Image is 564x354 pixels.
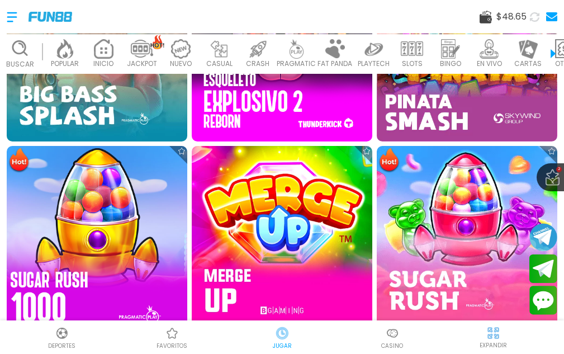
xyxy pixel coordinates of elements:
p: CASUAL [206,58,233,68]
p: CARTAS [514,58,542,68]
p: EXPANDIR [480,341,507,350]
p: Deportes [48,342,75,350]
img: Company Logo [29,12,72,21]
img: Casino Favoritos [165,327,179,340]
img: pragmatic_light.webp [285,39,307,58]
p: INICIO [93,58,113,68]
img: Hot [8,147,30,174]
button: Contact customer service [529,286,557,315]
img: crash_light.webp [247,39,269,58]
img: popular_light.webp [54,39,76,58]
p: favoritos [157,342,187,350]
img: Deportes [55,327,69,340]
button: Join telegram channel [529,223,557,252]
img: new_light.webp [169,39,192,58]
a: Casino FavoritosCasino Favoritosfavoritos [117,325,227,350]
img: Hot [378,147,400,174]
img: cards_light.webp [516,39,539,58]
a: DeportesDeportesDeportes [7,325,117,350]
img: live_light.webp [478,39,500,58]
p: SLOTS [402,58,423,68]
img: jackpot_light.webp [131,39,153,58]
p: JACKPOT [127,58,157,68]
p: Casino [381,342,403,350]
img: fat_panda_light.webp [324,39,346,58]
a: CasinoCasinoCasino [337,325,447,350]
p: Buscar [6,59,34,69]
img: Casino [386,327,399,340]
img: Merge Up [192,146,372,327]
p: PRAGMATIC [277,58,316,68]
p: BINGO [440,58,461,68]
img: bingo_light.webp [439,39,462,58]
img: home_light.webp [92,39,115,58]
span: $ 48.65 [496,10,527,23]
p: PLAYTECH [358,58,390,68]
span: 2 [556,167,562,172]
p: JUGAR [273,342,292,350]
img: hide [486,326,500,340]
p: POPULAR [51,58,79,68]
p: FAT PANDA [317,58,352,68]
p: CRASH [246,58,269,68]
img: slots_light.webp [401,39,423,58]
p: EN VIVO [477,58,502,68]
img: casual_light.webp [208,39,230,58]
img: playtech_light.webp [362,39,385,58]
p: NUEVO [170,58,192,68]
button: Join telegram [529,254,557,284]
a: Casino JugarCasino JugarJUGAR [227,325,337,350]
img: hot [150,34,164,49]
img: Sugar Rush [377,146,557,327]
